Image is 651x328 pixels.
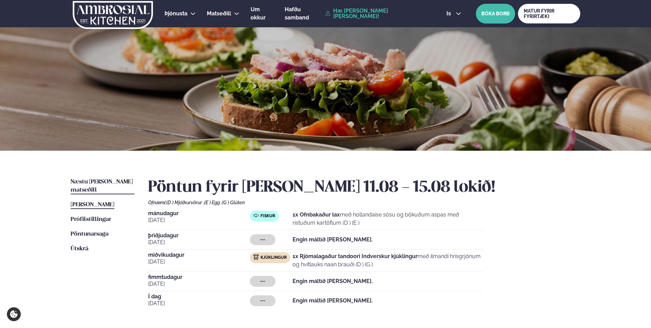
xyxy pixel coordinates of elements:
span: [PERSON_NAME] [71,202,114,208]
strong: 1x Rjómalagaður tandoori Indverskur kjúklingur [293,253,418,259]
span: mánudagur [148,211,250,216]
span: --- [260,279,265,284]
h2: Pöntun fyrir [PERSON_NAME] 11.08 - 15.08 lokið! [148,178,580,197]
a: Hæ [PERSON_NAME] [PERSON_NAME]! [325,8,431,19]
a: Útskrá [71,245,88,253]
strong: Engin máltíð [PERSON_NAME]. [293,236,373,243]
a: Prófílstillingar [71,215,111,224]
a: Þjónusta [165,10,187,18]
span: (E ) Egg , [204,200,222,205]
img: fish.svg [253,213,259,218]
a: [PERSON_NAME] [71,201,114,209]
span: Næstu [PERSON_NAME] matseðill [71,179,133,193]
div: Ofnæmi: [148,200,580,205]
strong: Engin máltíð [PERSON_NAME]. [293,297,373,304]
span: Matseðill [207,10,231,17]
span: Kjúklingur [260,255,287,260]
span: Um okkur [251,6,266,21]
span: [DATE] [148,299,250,308]
span: [DATE] [148,238,250,247]
span: þriðjudagur [148,233,250,238]
span: Útskrá [71,246,88,252]
p: með hollandaise sósu og bökuðum aspas með ristuðum kartöflum (D ) (E ) [293,211,483,227]
span: Pöntunarsaga [71,231,109,237]
a: Hafðu samband [285,5,322,22]
a: MATUR FYRIR FYRIRTÆKI [518,4,580,24]
span: (D ) Mjólkurvörur , [166,200,204,205]
button: is [441,11,467,16]
span: (G ) Glúten [222,200,245,205]
p: með ilmandi hrísgrjónum og hvítlauks naan brauði (D ) (G ) [293,252,483,269]
span: Hafðu samband [285,6,309,21]
a: Matseðill [207,10,231,18]
strong: Engin máltíð [PERSON_NAME]. [293,278,373,284]
span: is [447,11,453,16]
a: Pöntunarsaga [71,230,109,238]
a: Um okkur [251,5,273,22]
a: Næstu [PERSON_NAME] matseðill [71,178,135,194]
span: [DATE] [148,216,250,224]
span: Fiskur [260,213,275,219]
span: fimmtudagur [148,274,250,280]
img: chicken.svg [253,254,259,260]
span: Prófílstillingar [71,217,111,222]
img: logo [72,1,154,29]
span: --- [260,237,265,242]
span: --- [260,298,265,303]
button: BÓKA BORÐ [476,4,515,24]
span: Þjónusta [165,10,187,17]
strong: 1x Ofnbakaður lax [293,211,340,218]
span: miðvikudagur [148,252,250,258]
span: [DATE] [148,280,250,288]
a: Cookie settings [7,307,21,321]
span: [DATE] [148,258,250,266]
span: Í dag [148,294,250,299]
